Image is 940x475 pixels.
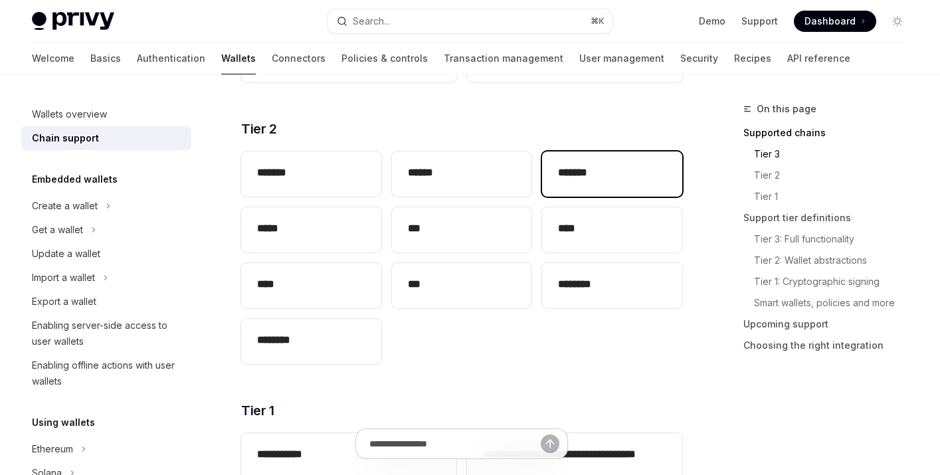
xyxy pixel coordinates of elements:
span: ⌘ K [591,16,605,27]
span: Tier 2 [241,120,276,138]
a: Update a wallet [21,242,191,266]
div: Update a wallet [32,246,100,262]
button: Toggle Ethereum section [21,437,191,461]
a: Supported chains [743,122,919,143]
a: Support [741,15,778,28]
a: Security [680,43,718,74]
a: Demo [699,15,725,28]
a: Welcome [32,43,74,74]
button: Toggle Get a wallet section [21,218,191,242]
a: Upcoming support [743,314,919,335]
a: Choosing the right integration [743,335,919,356]
a: Wallets [221,43,256,74]
div: Export a wallet [32,294,96,310]
a: Enabling server-side access to user wallets [21,314,191,353]
a: Wallets overview [21,102,191,126]
a: Tier 1 [743,186,919,207]
div: Get a wallet [32,222,83,238]
a: Authentication [137,43,205,74]
span: Dashboard [804,15,856,28]
h5: Embedded wallets [32,171,118,187]
a: Chain support [21,126,191,150]
a: Enabling offline actions with user wallets [21,353,191,393]
a: Tier 3 [743,143,919,165]
a: Connectors [272,43,326,74]
a: Policies & controls [341,43,428,74]
a: User management [579,43,664,74]
h5: Using wallets [32,415,95,430]
div: Chain support [32,130,99,146]
a: Support tier definitions [743,207,919,229]
a: API reference [787,43,850,74]
a: Basics [90,43,121,74]
button: Send message [541,434,559,453]
a: Smart wallets, policies and more [743,292,919,314]
div: Search... [353,13,390,29]
a: Recipes [734,43,771,74]
div: Create a wallet [32,198,98,214]
a: Tier 2 [743,165,919,186]
a: Export a wallet [21,290,191,314]
span: On this page [757,101,816,117]
div: Ethereum [32,441,73,457]
button: Toggle Import a wallet section [21,266,191,290]
div: Enabling server-side access to user wallets [32,318,183,349]
button: Toggle dark mode [887,11,908,32]
a: Tier 3: Full functionality [743,229,919,250]
button: Open search [328,9,612,33]
div: Wallets overview [32,106,107,122]
img: light logo [32,12,114,31]
a: Tier 1: Cryptographic signing [743,271,919,292]
a: Tier 2: Wallet abstractions [743,250,919,271]
div: Import a wallet [32,270,95,286]
a: Dashboard [794,11,876,32]
input: Ask a question... [369,429,541,458]
button: Toggle Create a wallet section [21,194,191,218]
span: Tier 1 [241,401,274,420]
a: Transaction management [444,43,563,74]
div: Enabling offline actions with user wallets [32,357,183,389]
